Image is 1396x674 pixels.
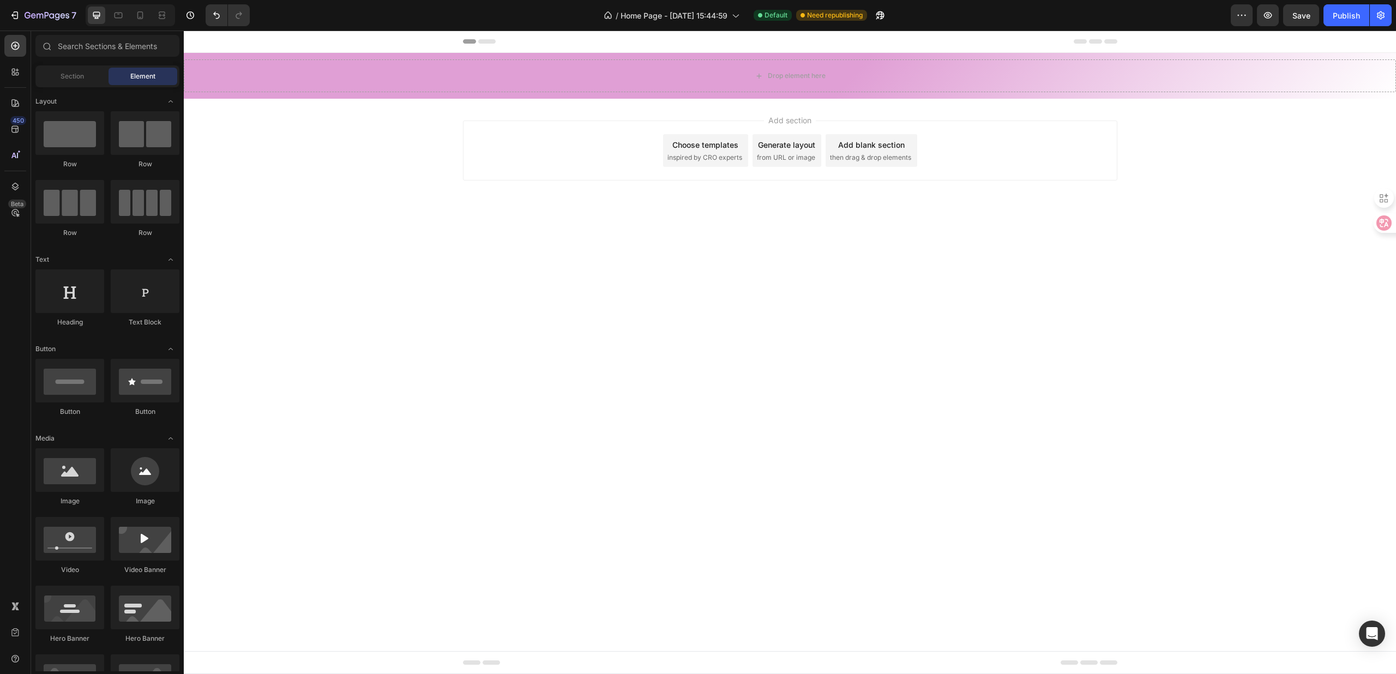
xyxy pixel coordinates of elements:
[111,634,179,643] div: Hero Banner
[654,109,721,120] div: Add blank section
[35,434,55,443] span: Media
[61,71,84,81] span: Section
[1292,11,1310,20] span: Save
[573,122,631,132] span: from URL or image
[206,4,250,26] div: Undo/Redo
[807,10,863,20] span: Need republishing
[35,228,104,238] div: Row
[1323,4,1369,26] button: Publish
[646,122,727,132] span: then drag & drop elements
[162,93,179,110] span: Toggle open
[111,228,179,238] div: Row
[35,407,104,417] div: Button
[162,251,179,268] span: Toggle open
[765,10,787,20] span: Default
[35,317,104,327] div: Heading
[8,200,26,208] div: Beta
[35,35,179,57] input: Search Sections & Elements
[484,122,558,132] span: inspired by CRO experts
[1333,10,1360,21] div: Publish
[35,634,104,643] div: Hero Banner
[111,565,179,575] div: Video Banner
[1283,4,1319,26] button: Save
[111,407,179,417] div: Button
[35,496,104,506] div: Image
[616,10,618,21] span: /
[621,10,727,21] span: Home Page - [DATE] 15:44:59
[71,9,76,22] p: 7
[111,159,179,169] div: Row
[162,430,179,447] span: Toggle open
[10,116,26,125] div: 450
[584,41,642,50] div: Drop element here
[111,317,179,327] div: Text Block
[35,565,104,575] div: Video
[35,255,49,264] span: Text
[35,97,57,106] span: Layout
[162,340,179,358] span: Toggle open
[580,84,632,95] span: Add section
[184,31,1396,674] iframe: Design area
[1359,621,1385,647] div: Open Intercom Messenger
[35,159,104,169] div: Row
[489,109,555,120] div: Choose templates
[574,109,631,120] div: Generate layout
[4,4,81,26] button: 7
[130,71,155,81] span: Element
[111,496,179,506] div: Image
[35,344,56,354] span: Button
